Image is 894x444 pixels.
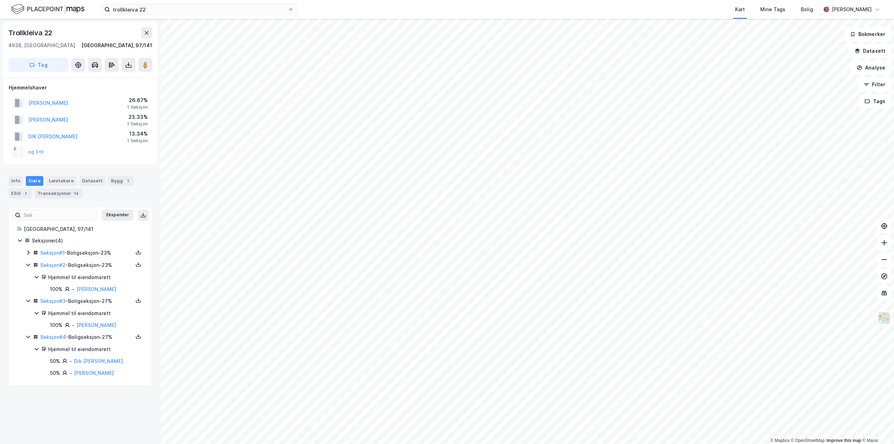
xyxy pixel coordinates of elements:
div: Hjemmel til eiendomsrett [48,345,144,354]
a: [PERSON_NAME] [76,286,116,292]
div: Transaksjoner [35,189,83,198]
div: - [69,357,72,365]
div: Hjemmelshaver [9,83,152,92]
button: Ekspander [102,210,133,221]
div: Bolig [801,5,813,14]
a: OpenStreetMap [791,438,825,443]
div: Kontrollprogram for chat [859,410,894,444]
button: Datasett [849,44,891,58]
div: 100% [50,285,63,293]
button: Filter [858,78,891,92]
div: [GEOGRAPHIC_DATA], 97/141 [81,41,152,50]
a: Seksjon#3 [40,298,66,304]
button: Bokmerker [844,27,891,41]
div: Seksjoner ( 4 ) [32,236,144,245]
div: - Boligseksjon - 27% [40,333,133,341]
div: - Boligseksjon - 23% [40,261,133,269]
input: Søk på adresse, matrikkel, gårdeiere, leietakere eller personer [110,4,288,15]
div: Datasett [79,176,105,186]
div: 23.33% [127,113,148,121]
button: Analyse [851,61,891,75]
div: 50% [50,369,60,377]
div: - Boligseksjon - 27% [40,297,133,305]
div: Trollkleiva 22 [8,27,54,38]
div: 13.34% [127,130,148,138]
a: Improve this map [827,438,861,443]
a: Seksjon#2 [40,262,66,268]
iframe: Chat Widget [859,410,894,444]
a: [PERSON_NAME] [74,370,114,376]
div: Eiere [26,176,43,186]
div: ESG [8,189,32,198]
div: 1 Seksjon [127,104,148,110]
div: - [69,369,72,377]
div: Bygg [108,176,134,186]
img: Z [878,312,891,325]
div: 100% [50,321,63,329]
div: 14 [73,190,80,197]
div: Hjemmel til eiendomsrett [48,309,144,318]
div: - Boligseksjon - 23% [40,249,133,257]
div: Leietakere [46,176,76,186]
div: 1 Seksjon [127,121,148,127]
button: Tag [8,58,68,72]
div: 26.67% [127,96,148,104]
div: - [72,285,74,293]
a: Seksjon#4 [40,334,66,340]
div: 1 Seksjon [127,138,148,144]
div: [PERSON_NAME] [832,5,872,14]
a: Dik [PERSON_NAME] [74,358,123,364]
div: [GEOGRAPHIC_DATA], 97/141 [24,225,144,233]
div: - [72,321,74,329]
div: 4638, [GEOGRAPHIC_DATA] [8,41,75,50]
div: Kart [735,5,745,14]
a: Mapbox [770,438,790,443]
a: Seksjon#1 [40,250,65,256]
img: logo.f888ab2527a4732fd821a326f86c7f29.svg [11,3,85,15]
a: [PERSON_NAME] [76,322,116,328]
div: 1 [124,177,131,184]
input: Søk [21,210,97,220]
div: 50% [50,357,60,365]
div: Info [8,176,23,186]
div: Hjemmel til eiendomsrett [48,273,144,282]
div: Mine Tags [760,5,785,14]
div: 1 [22,190,29,197]
button: Tags [859,94,891,108]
